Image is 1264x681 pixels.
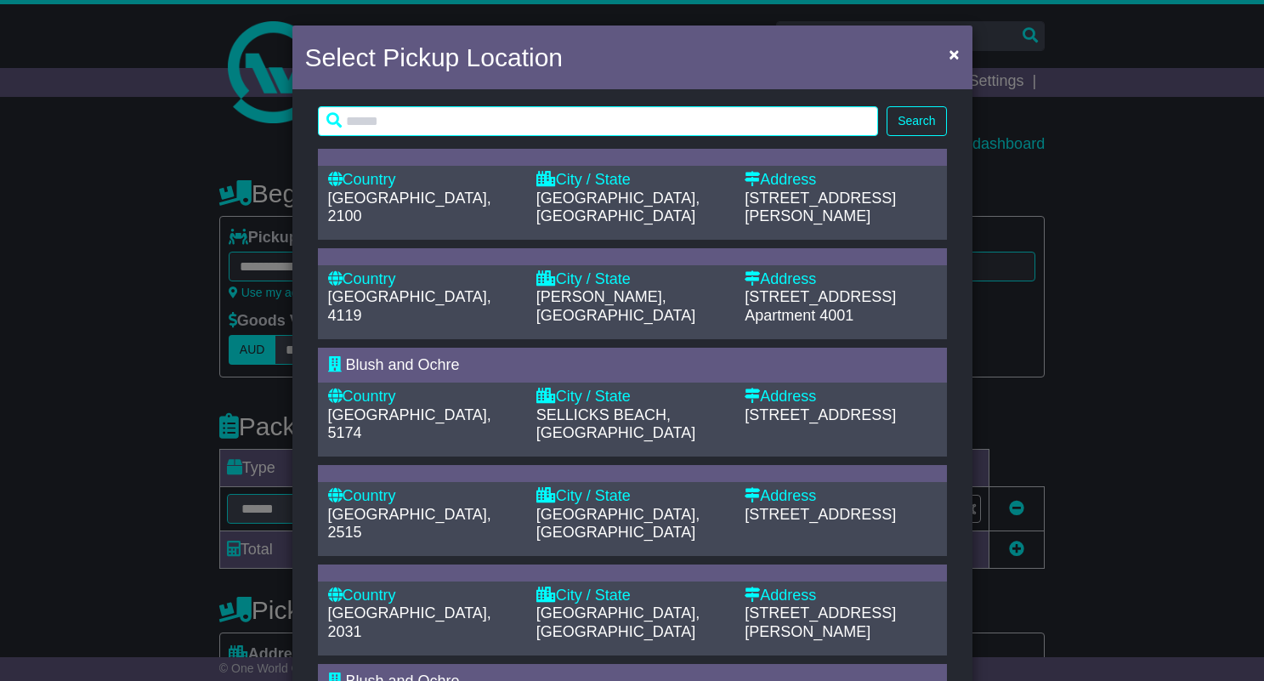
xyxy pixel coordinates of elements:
[328,604,491,640] span: [GEOGRAPHIC_DATA], 2031
[536,270,728,289] div: City / State
[328,506,491,542] span: [GEOGRAPHIC_DATA], 2515
[745,587,936,605] div: Address
[745,406,896,423] span: [STREET_ADDRESS]
[536,604,700,640] span: [GEOGRAPHIC_DATA], [GEOGRAPHIC_DATA]
[328,270,519,289] div: Country
[745,171,936,190] div: Address
[328,587,519,605] div: Country
[305,38,564,77] h4: Select Pickup Location
[745,604,896,640] span: [STREET_ADDRESS][PERSON_NAME]
[328,288,491,324] span: [GEOGRAPHIC_DATA], 4119
[745,190,896,225] span: [STREET_ADDRESS][PERSON_NAME]
[328,406,491,442] span: [GEOGRAPHIC_DATA], 5174
[949,44,959,64] span: ×
[940,37,967,71] button: Close
[536,171,728,190] div: City / State
[536,388,728,406] div: City / State
[328,388,519,406] div: Country
[328,487,519,506] div: Country
[745,506,896,523] span: [STREET_ADDRESS]
[745,307,853,324] span: Apartment 4001
[536,487,728,506] div: City / State
[745,388,936,406] div: Address
[536,587,728,605] div: City / State
[887,106,946,136] button: Search
[328,190,491,225] span: [GEOGRAPHIC_DATA], 2100
[536,506,700,542] span: [GEOGRAPHIC_DATA], [GEOGRAPHIC_DATA]
[745,487,936,506] div: Address
[328,171,519,190] div: Country
[536,406,695,442] span: SELLICKS BEACH, [GEOGRAPHIC_DATA]
[536,288,695,324] span: [PERSON_NAME], [GEOGRAPHIC_DATA]
[745,270,936,289] div: Address
[346,356,460,373] span: Blush and Ochre
[745,288,896,305] span: [STREET_ADDRESS]
[536,190,700,225] span: [GEOGRAPHIC_DATA], [GEOGRAPHIC_DATA]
